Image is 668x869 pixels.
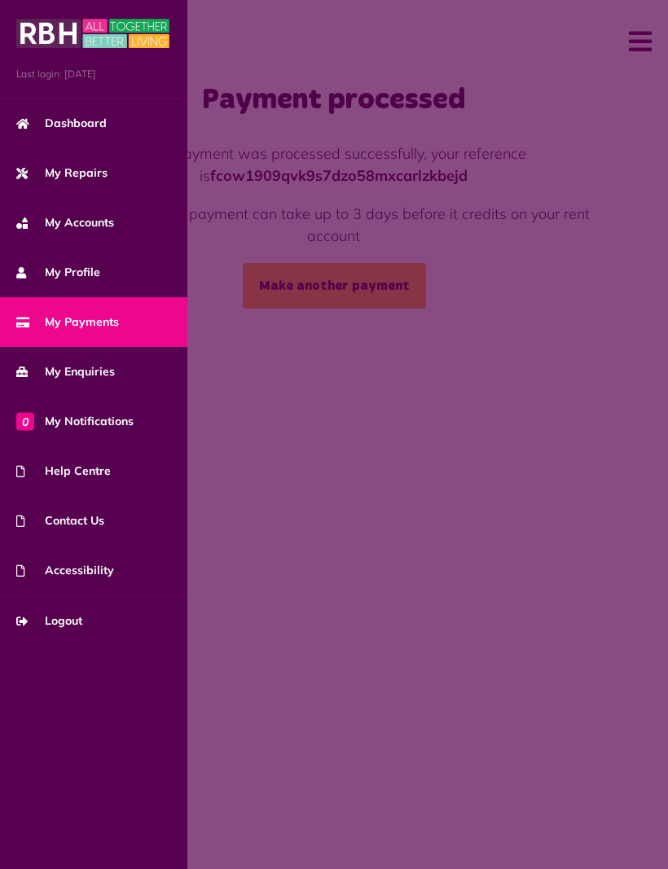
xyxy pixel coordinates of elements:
[16,363,115,380] span: My Enquiries
[16,413,134,430] span: My Notifications
[16,165,108,182] span: My Repairs
[16,512,104,529] span: Contact Us
[16,214,114,231] span: My Accounts
[16,412,34,430] span: 0
[16,562,114,579] span: Accessibility
[16,67,171,81] span: Last login: [DATE]
[16,16,169,50] img: MyRBH
[16,115,107,132] span: Dashboard
[16,314,119,331] span: My Payments
[16,463,111,480] span: Help Centre
[16,612,82,630] span: Logout
[16,264,100,281] span: My Profile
